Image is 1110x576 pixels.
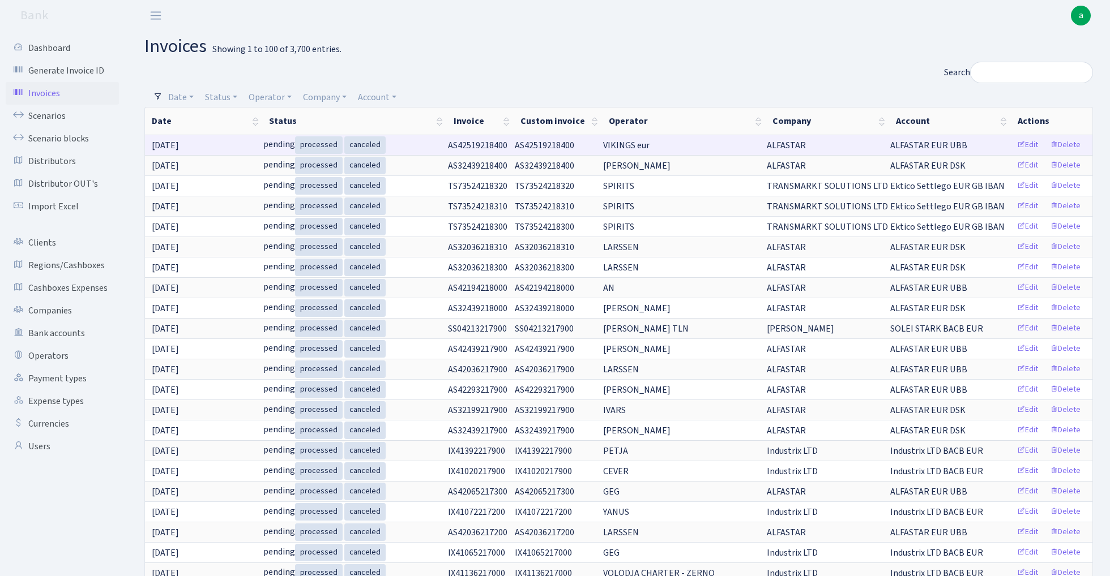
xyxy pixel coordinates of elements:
[6,150,119,173] a: Distributors
[262,461,447,481] td: pending
[6,127,119,150] a: Scenario blocks
[603,342,671,356] span: [PERSON_NAME]
[515,160,574,172] span: AS32439218400
[515,506,572,518] span: IX41072217200
[603,546,620,560] span: GEG
[152,485,179,498] span: [DATE]
[6,277,119,299] a: Cashboxes Expenses
[448,506,505,518] span: IX41072217200
[1012,197,1043,215] a: Edit
[448,180,507,192] span: TS73524218320
[152,424,179,437] span: [DATE]
[6,173,119,195] a: Distributor OUT's
[6,254,119,277] a: Regions/Cashboxes
[262,196,447,216] td: pending
[448,241,507,253] span: AS32036218310
[767,424,806,437] span: ALFASTAR
[295,218,343,235] a: processed
[262,542,447,562] td: pending
[152,404,179,416] span: [DATE]
[152,384,179,396] span: [DATE]
[448,160,507,172] span: AS32439218400
[1012,381,1043,398] a: Edit
[603,526,639,539] span: LARSSEN
[344,279,386,296] a: canceled
[344,218,386,235] a: canceled
[262,359,447,379] td: pending
[448,343,507,355] span: AS42439217900
[603,240,639,254] span: LARSSEN
[767,139,806,152] span: ALFASTAR
[1045,360,1086,378] a: Delete
[152,261,179,274] span: [DATE]
[515,221,574,233] span: TS73524218300
[448,139,507,152] span: AS42519218400
[152,547,179,559] span: [DATE]
[1045,157,1086,174] a: Delete
[515,547,572,559] span: IX41065217000
[890,159,966,173] span: ALFASTAR EUR DSK
[344,320,386,337] a: canceled
[447,108,514,135] th: Invoice : activate to sort column ascending
[515,200,574,213] span: TS73524218310
[262,522,447,542] td: pending
[344,238,386,256] a: canceled
[295,483,343,500] a: processed
[145,108,262,135] th: Date : activate to sort column ascending
[890,281,967,295] span: ALFASTAR EUR UBB
[152,221,179,233] span: [DATE]
[767,342,806,356] span: ALFASTAR
[448,547,505,559] span: IX41065217000
[515,424,574,437] span: AS32439217900
[1012,320,1043,337] a: Edit
[890,342,967,356] span: ALFASTAR EUR UBB
[603,220,634,234] span: SPIRITS
[890,403,966,417] span: ALFASTAR EUR DSK
[1011,108,1092,135] th: Actions
[515,445,572,457] span: IX41392217900
[448,282,507,294] span: AS42194218000
[262,277,447,298] td: pending
[890,220,1005,234] span: Ektico Settlego EUR GB IBAN
[515,343,574,355] span: AS42439217900
[344,442,386,459] a: canceled
[767,240,806,254] span: ALFASTAR
[295,544,343,561] a: processed
[152,465,179,478] span: [DATE]
[448,363,507,376] span: AS42036217900
[890,261,966,274] span: ALFASTAR EUR DSK
[6,435,119,458] a: Users
[295,523,343,541] a: processed
[6,105,119,127] a: Scenarios
[448,384,507,396] span: AS42293217900
[142,6,170,25] button: Toggle navigation
[262,216,447,237] td: pending
[515,363,574,376] span: AS42036217900
[6,367,119,390] a: Payment types
[970,62,1093,83] input: Search
[767,179,888,193] span: TRANSMARKT SOLUTIONS LTD
[152,241,179,253] span: [DATE]
[890,485,967,498] span: ALFASTAR EUR UBB
[262,420,447,440] td: pending
[1012,177,1043,195] a: Edit
[152,323,179,335] span: [DATE]
[295,238,343,256] a: processed
[603,505,629,519] span: YANUS
[448,445,505,457] span: IX41392217900
[1012,299,1043,317] a: Edit
[890,363,967,376] span: ALFASTAR EUR UBB
[295,503,343,521] a: processed
[6,82,119,105] a: Invoices
[603,485,620,498] span: GEG
[767,403,806,417] span: ALFASTAR
[1012,483,1043,500] a: Edit
[767,546,818,560] span: Industrix LTD
[144,33,207,59] span: invoices
[344,360,386,378] a: canceled
[1045,442,1086,459] a: Delete
[766,108,889,135] th: Company : activate to sort column ascending
[1012,442,1043,459] a: Edit
[1045,136,1086,154] a: Delete
[344,299,386,317] a: canceled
